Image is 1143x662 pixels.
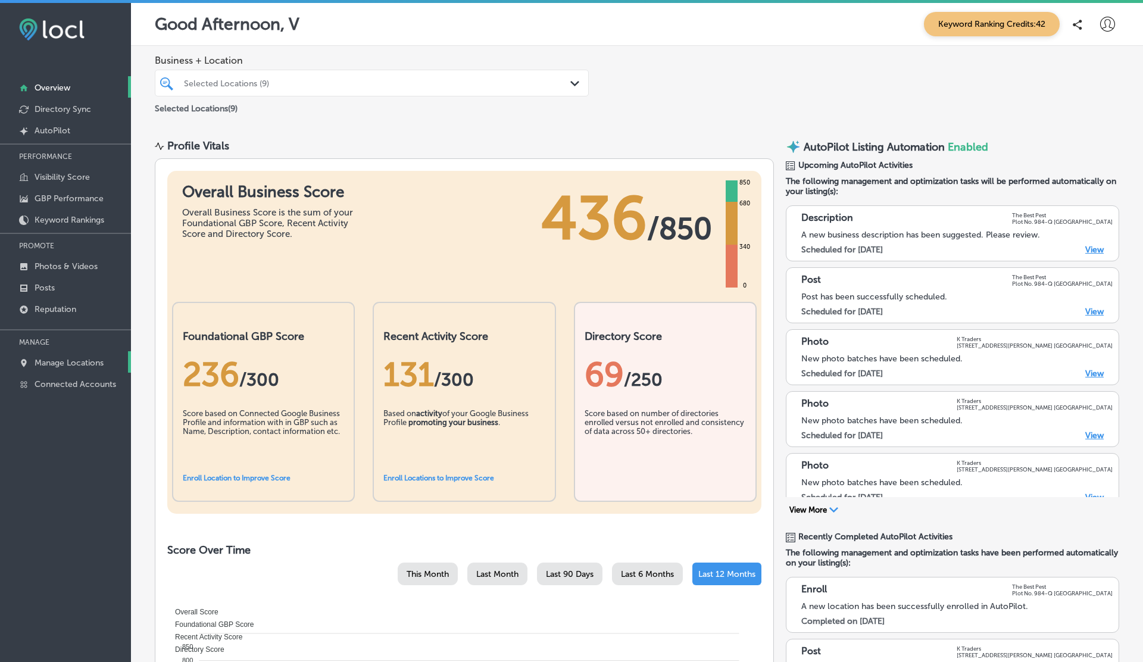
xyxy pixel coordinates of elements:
[416,409,442,418] b: activity
[801,583,827,597] p: Enroll
[166,620,254,629] span: Foundational GBP Score
[801,477,1113,488] div: New photo batches have been scheduled.
[1085,369,1104,379] a: View
[35,83,70,93] p: Overview
[801,274,821,287] p: Post
[801,601,1113,611] div: A new location has been successfully enrolled in AutoPilot.
[408,418,498,427] b: promoting your business
[698,569,755,579] span: Last 12 Months
[647,211,712,246] span: / 850
[737,199,752,208] div: 680
[183,355,344,394] div: 236
[155,99,238,114] p: Selected Locations ( 9 )
[546,569,594,579] span: Last 90 Days
[184,78,571,88] div: Selected Locations (9)
[166,608,218,616] span: Overall Score
[1085,245,1104,255] a: View
[798,532,952,542] span: Recently Completed AutoPilot Activities
[957,652,1113,658] p: [STREET_ADDRESS][PERSON_NAME] [GEOGRAPHIC_DATA]
[957,336,1113,342] p: K Traders
[182,207,361,239] div: Overall Business Score is the sum of your Foundational GBP Score, Recent Activity Score and Direc...
[801,292,1113,302] div: Post has been successfully scheduled.
[183,474,291,482] a: Enroll Location to Improve Score
[35,193,104,204] p: GBP Performance
[801,212,853,225] p: Description
[239,369,279,391] span: / 300
[434,369,474,391] span: /300
[167,139,229,152] div: Profile Vitals
[155,55,589,66] span: Business + Location
[19,18,85,40] img: fda3e92497d09a02dc62c9cd864e3231.png
[801,354,1113,364] div: New photo batches have been scheduled.
[801,369,883,379] label: Scheduled for [DATE]
[182,183,361,201] h1: Overall Business Score
[407,569,449,579] span: This Month
[737,242,752,252] div: 340
[166,633,242,641] span: Recent Activity Score
[804,140,945,154] p: AutoPilot Listing Automation
[801,416,1113,426] div: New photo batches have been scheduled.
[801,336,829,349] p: Photo
[948,140,988,154] span: Enabled
[35,261,98,271] p: Photos & Videos
[167,544,761,557] h2: Score Over Time
[1012,218,1113,225] p: Plot No. 984-Q [GEOGRAPHIC_DATA]
[1012,590,1113,597] p: Plot No. 984-Q [GEOGRAPHIC_DATA]
[786,505,842,516] button: View More
[166,645,224,654] span: Directory Score
[621,569,674,579] span: Last 6 Months
[1085,307,1104,317] a: View
[383,409,545,469] div: Based on of your Google Business Profile .
[957,342,1113,349] p: [STREET_ADDRESS][PERSON_NAME] [GEOGRAPHIC_DATA]
[35,126,70,136] p: AutoPilot
[957,645,1113,652] p: K Traders
[798,160,913,170] span: Upcoming AutoPilot Activities
[801,645,821,658] p: Post
[1085,430,1104,441] a: View
[383,330,545,343] h2: Recent Activity Score
[801,230,1113,240] div: A new business description has been suggested. Please review.
[383,355,545,394] div: 131
[801,307,883,317] label: Scheduled for [DATE]
[801,460,829,473] p: Photo
[801,245,883,255] label: Scheduled for [DATE]
[585,330,746,343] h2: Directory Score
[801,398,829,411] p: Photo
[183,330,344,343] h2: Foundational GBP Score
[541,183,647,254] span: 436
[35,283,55,293] p: Posts
[737,178,752,188] div: 850
[35,172,90,182] p: Visibility Score
[957,398,1113,404] p: K Traders
[786,139,801,154] img: autopilot-icon
[585,409,746,469] div: Score based on number of directories enrolled versus not enrolled and consistency of data across ...
[155,14,299,34] p: Good Afternoon, V
[624,369,663,391] span: /250
[183,409,344,469] div: Score based on Connected Google Business Profile and information with in GBP such as Name, Descri...
[801,430,883,441] label: Scheduled for [DATE]
[786,176,1119,196] span: The following management and optimization tasks will be performed automatically on your listing(s):
[741,281,749,291] div: 0
[801,616,885,626] label: Completed on [DATE]
[801,492,883,502] label: Scheduled for [DATE]
[957,460,1113,466] p: K Traders
[786,548,1119,568] span: The following management and optimization tasks have been performed automatically on your listing...
[476,569,519,579] span: Last Month
[1012,583,1113,590] p: The Best Pest
[35,379,116,389] p: Connected Accounts
[1012,280,1113,287] p: Plot No. 984-Q [GEOGRAPHIC_DATA]
[182,643,193,650] tspan: 850
[35,358,104,368] p: Manage Locations
[35,104,91,114] p: Directory Sync
[1012,274,1113,280] p: The Best Pest
[585,355,746,394] div: 69
[957,466,1113,473] p: [STREET_ADDRESS][PERSON_NAME] [GEOGRAPHIC_DATA]
[1012,212,1113,218] p: The Best Pest
[35,215,104,225] p: Keyword Rankings
[1085,492,1104,502] a: View
[957,404,1113,411] p: [STREET_ADDRESS][PERSON_NAME] [GEOGRAPHIC_DATA]
[924,12,1060,36] span: Keyword Ranking Credits: 42
[383,474,494,482] a: Enroll Locations to Improve Score
[35,304,76,314] p: Reputation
